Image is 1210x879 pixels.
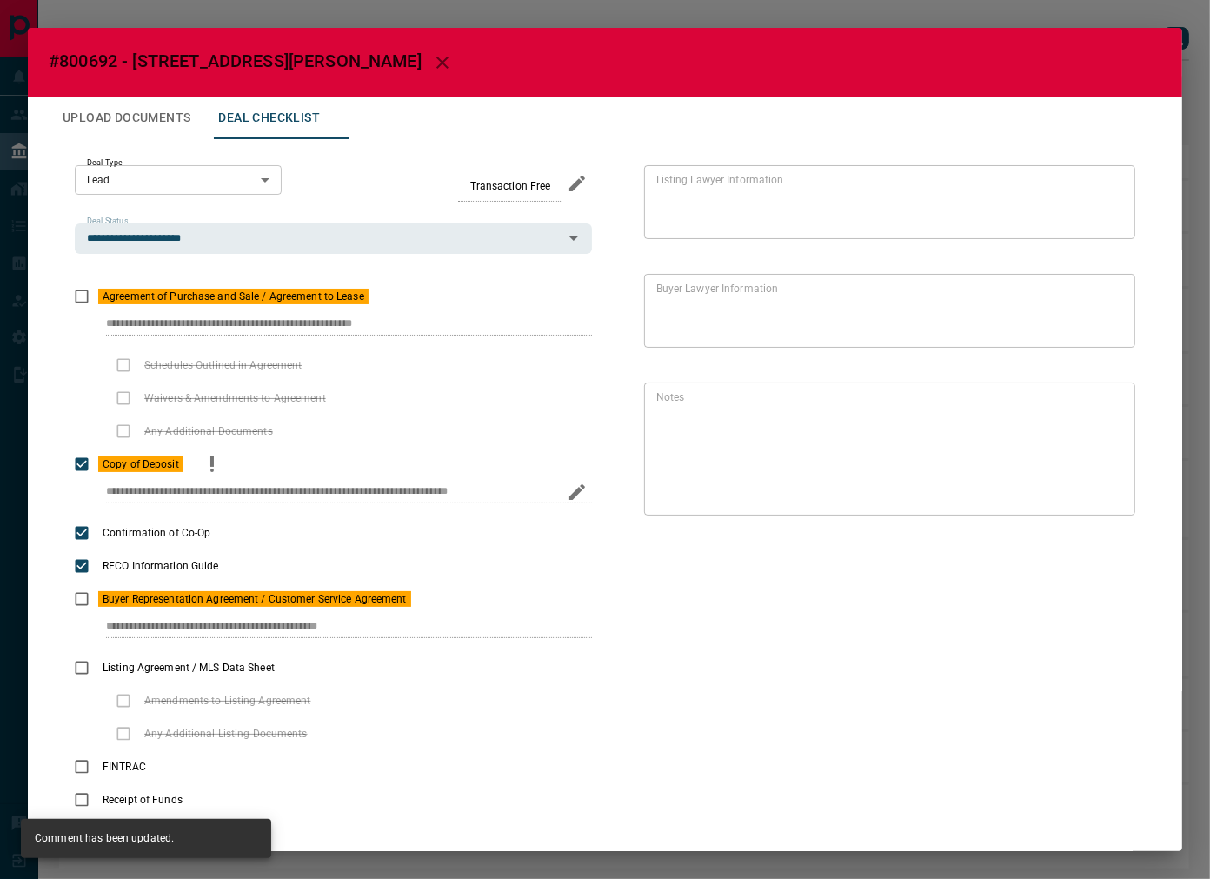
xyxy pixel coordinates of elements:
[656,390,1116,509] textarea: text field
[140,390,330,406] span: Waivers & Amendments to Agreement
[197,448,227,481] button: priority
[140,726,312,742] span: Any Additional Listing Documents
[562,169,592,198] button: edit
[106,313,555,336] input: checklist input
[35,824,174,853] div: Comment has been updated.
[656,173,1116,232] textarea: text field
[562,226,586,250] button: Open
[106,616,555,638] input: checklist input
[98,558,223,574] span: RECO Information Guide
[106,481,555,503] input: checklist input
[49,97,204,139] button: Upload Documents
[49,50,422,71] span: #800692 - [STREET_ADDRESS][PERSON_NAME]
[98,525,215,541] span: Confirmation of Co-Op
[98,792,187,808] span: Receipt of Funds
[98,660,279,676] span: Listing Agreement / MLS Data Sheet
[75,165,282,195] div: Lead
[562,477,592,507] button: edit
[140,423,277,439] span: Any Additional Documents
[98,289,369,304] span: Agreement of Purchase and Sale / Agreement to Lease
[98,456,183,472] span: Copy of Deposit
[140,357,307,373] span: Schedules Outlined in Agreement
[204,97,334,139] button: Deal Checklist
[98,591,411,607] span: Buyer Representation Agreement / Customer Service Agreement
[98,759,150,775] span: FINTRAC
[87,216,128,227] label: Deal Status
[87,157,123,169] label: Deal Type
[140,693,316,709] span: Amendments to Listing Agreement
[656,282,1116,341] textarea: text field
